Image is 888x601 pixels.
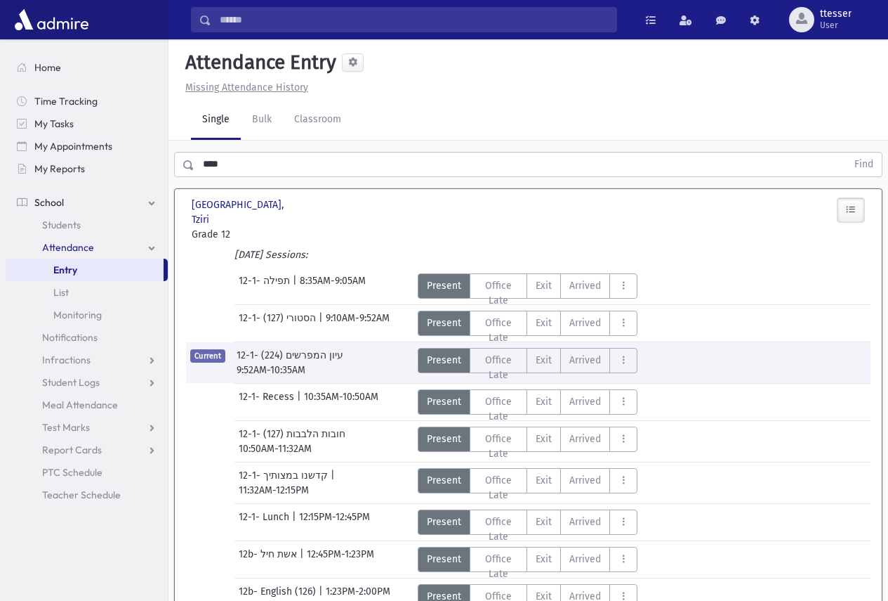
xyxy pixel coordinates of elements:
u: Missing Attendance History [185,82,308,93]
span: Office Late [479,552,519,581]
span: Office Late [479,316,519,345]
a: My Reports [6,157,168,180]
span: 12-1- Lunch [239,510,292,535]
span: Arrived [569,552,601,567]
span: Students [42,219,81,231]
div: AttTypes [418,510,638,535]
span: Exit [536,515,552,529]
span: Present [427,432,461,446]
img: AdmirePro [11,6,92,34]
span: 12b- אשת חיל [239,547,300,572]
div: AttTypes [418,273,638,299]
span: Exit [536,353,552,368]
span: School [34,196,64,209]
span: 12:15PM-12:45PM [299,510,370,535]
h5: Attendance Entry [180,51,336,75]
span: Grade 12 [192,227,292,242]
span: Present [427,515,461,529]
span: User [820,20,851,31]
a: Monitoring [6,304,168,326]
span: Exit [536,473,552,488]
a: Single [191,101,241,140]
span: Monitoring [53,309,102,321]
a: Students [6,214,168,236]
span: Office Late [479,353,519,382]
span: My Tasks [34,117,74,130]
span: ttesser [820,8,851,20]
a: Entry [6,259,164,281]
span: Exit [536,552,552,567]
span: Exit [536,278,552,293]
span: Office Late [479,473,519,503]
span: Exit [536,432,552,446]
div: AttTypes [418,311,638,336]
span: 10:50AM-11:32AM [239,441,312,456]
span: Present [427,353,461,368]
span: Attendance [42,241,94,254]
a: Classroom [283,101,352,140]
a: Report Cards [6,439,168,461]
span: 8:35AM-9:05AM [300,273,366,299]
span: Current [190,349,225,363]
span: Office Late [479,278,519,308]
span: 12:45PM-1:23PM [307,547,374,572]
span: Time Tracking [34,95,98,108]
span: Present [427,394,461,409]
span: Present [427,316,461,330]
span: Notifications [42,331,98,344]
span: Entry [53,264,77,276]
span: My Reports [34,162,85,175]
div: AttTypes [418,389,638,415]
span: Arrived [569,473,601,488]
a: Time Tracking [6,90,168,112]
span: 12-1- קדשנו במצותיך [239,468,331,483]
a: Infractions [6,349,168,371]
span: | [292,510,299,535]
span: Arrived [569,394,601,409]
span: [GEOGRAPHIC_DATA], Tziri [192,198,292,227]
button: Find [846,153,882,176]
a: Test Marks [6,416,168,439]
span: Arrived [569,515,601,529]
span: | [331,468,338,483]
span: Teacher Schedule [42,489,121,501]
span: Office Late [479,515,519,544]
span: Arrived [569,353,601,368]
span: My Appointments [34,140,112,153]
span: Exit [536,394,552,409]
span: Test Marks [42,421,90,434]
div: AttTypes [418,348,638,373]
span: | [293,273,300,299]
span: List [53,286,69,299]
span: | [297,389,304,415]
span: | [300,547,307,572]
a: My Appointments [6,135,168,157]
span: 12-1- תפילה [239,273,293,299]
span: Infractions [42,354,91,366]
span: Office Late [479,394,519,424]
a: Missing Attendance History [180,82,308,93]
span: Arrived [569,278,601,293]
span: Present [427,473,461,488]
a: School [6,191,168,214]
a: My Tasks [6,112,168,135]
span: 10:35AM-10:50AM [304,389,378,415]
a: List [6,281,168,304]
a: Student Logs [6,371,168,394]
a: Notifications [6,326,168,349]
span: Present [427,552,461,567]
i: [DATE] Sessions: [234,249,307,261]
a: Home [6,56,168,79]
div: AttTypes [418,547,638,572]
span: Student Logs [42,376,100,389]
span: Office Late [479,432,519,461]
span: Home [34,61,61,74]
span: Arrived [569,316,601,330]
span: Exit [536,316,552,330]
span: 11:32AM-12:15PM [239,483,309,498]
input: Search [211,7,616,32]
span: Meal Attendance [42,399,118,411]
a: Bulk [241,101,283,140]
span: Arrived [569,432,601,446]
span: PTC Schedule [42,466,102,479]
